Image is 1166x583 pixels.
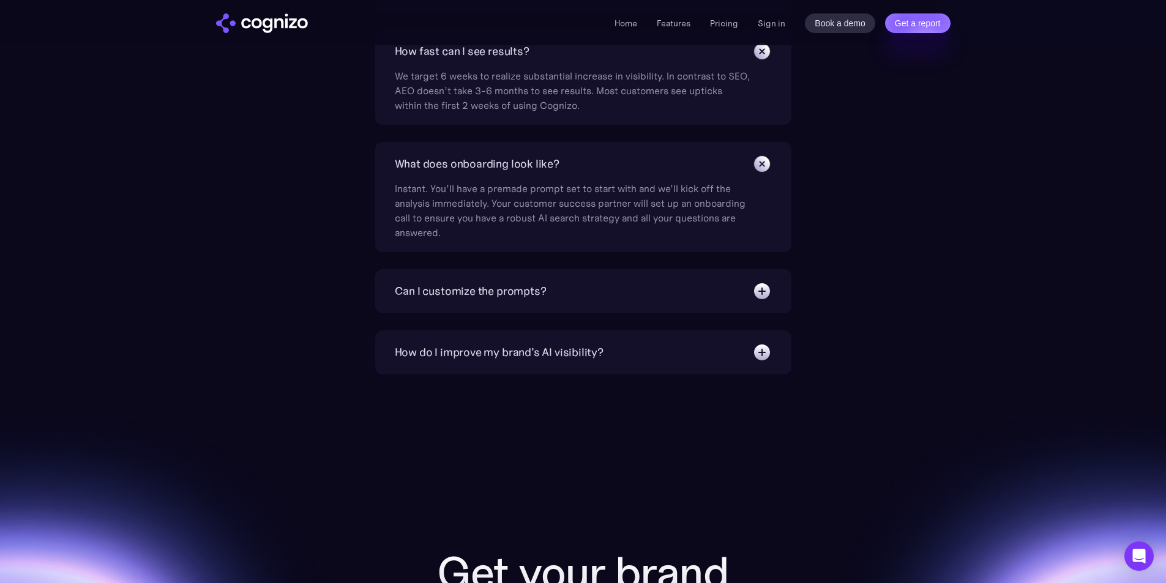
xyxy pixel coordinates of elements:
a: Features [657,18,690,29]
div: Can I customize the prompts? [395,283,547,300]
div: What does onboarding look like? [395,155,559,173]
div: How fast can I see results? [395,43,529,60]
a: Pricing [710,18,738,29]
div: Open Intercom Messenger [1124,541,1154,571]
div: We target 6 weeks to realize substantial increase in visibility. In contrast to SEO, AEO doesn’t ... [395,61,750,113]
div: Instant. You’ll have a premade prompt set to start with and we’ll kick off the analysis immediate... [395,174,750,240]
a: Get a report [885,13,951,33]
a: Sign in [758,16,785,31]
div: How do I improve my brand's AI visibility? [395,344,604,361]
img: cognizo logo [216,13,308,33]
a: home [216,13,308,33]
a: Book a demo [805,13,875,33]
a: Home [615,18,637,29]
